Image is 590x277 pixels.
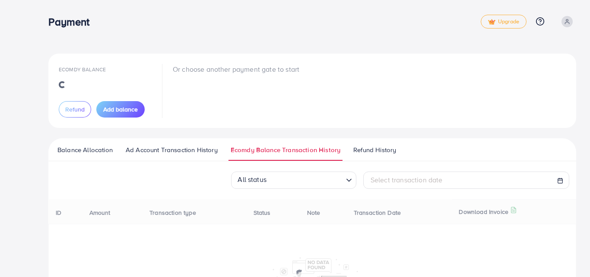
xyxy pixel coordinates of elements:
[231,145,340,155] span: Ecomdy Balance Transaction History
[371,175,443,185] span: Select transaction date
[96,101,145,118] button: Add balance
[269,173,343,187] input: Search for option
[488,19,519,25] span: Upgrade
[173,64,299,74] p: Or choose another payment gate to start
[353,145,396,155] span: Refund History
[65,105,85,114] span: Refund
[488,19,495,25] img: tick
[59,101,91,118] button: Refund
[59,66,106,73] span: Ecomdy Balance
[236,172,268,187] span: All status
[48,16,96,28] h3: Payment
[126,145,218,155] span: Ad Account Transaction History
[231,172,356,189] div: Search for option
[103,105,138,114] span: Add balance
[57,145,113,155] span: Balance Allocation
[481,15,527,29] a: tickUpgrade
